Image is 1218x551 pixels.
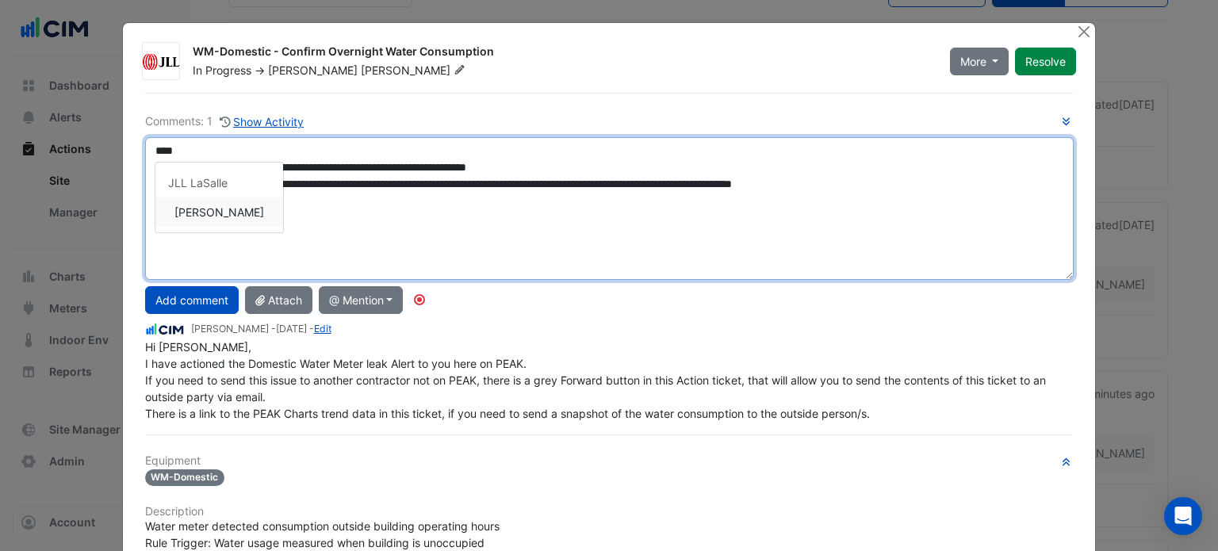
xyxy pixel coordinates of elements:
span: -> [255,63,265,77]
div: Sven Vahldieck [155,197,283,227]
a: Edit [314,323,331,335]
img: CIM [145,321,185,339]
h6: Description [145,505,1074,518]
button: Show Activity [219,113,305,131]
small: [PERSON_NAME] - - [191,322,331,336]
span: More [960,53,986,70]
button: @ Mention [319,286,404,314]
div: JLL LaSalle [155,168,283,197]
button: Resolve [1015,48,1076,75]
span: In Progress [193,63,251,77]
span: Water meter detected consumption outside building operating hours Rule Trigger: Water usage measu... [145,519,500,549]
button: Close [1075,23,1092,40]
button: More [950,48,1009,75]
div: Open Intercom Messenger [1164,497,1202,535]
h6: Equipment [145,454,1074,468]
button: Add comment [145,286,239,314]
div: WM-Domestic - Confirm Overnight Water Consumption [193,44,931,63]
span: WM-Domestic [145,469,225,486]
span: Hi [PERSON_NAME], I have actioned the Domestic Water Meter leak Alert to you here on PEAK. If you... [145,340,1049,420]
div: Tooltip anchor [412,293,427,307]
img: JLL LaSalle [143,54,179,70]
span: 2024-11-25 10:41:14 [276,323,307,335]
span: [PERSON_NAME] [361,63,469,78]
button: Attach [245,286,312,314]
div: Comments: 1 [145,113,305,131]
span: [PERSON_NAME] [268,63,358,77]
